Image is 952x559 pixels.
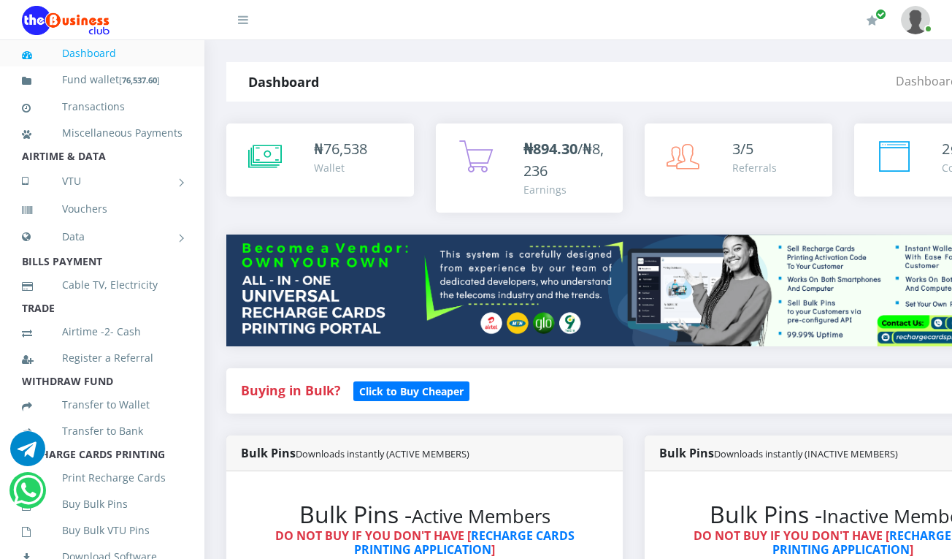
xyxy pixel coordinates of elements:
[275,528,575,558] strong: DO NOT BUY IF YOU DON'T HAVE [ ]
[523,139,577,159] b: ₦894.30
[122,75,157,85] b: 76,537.60
[323,139,367,159] span: 76,538
[523,139,604,180] span: /₦8,236
[241,381,340,399] strong: Buying in Bulk?
[10,442,45,466] a: Chat for support
[22,388,183,422] a: Transfer to Wallet
[732,160,777,175] div: Referrals
[22,414,183,448] a: Transfer to Bank
[523,182,609,197] div: Earnings
[241,445,469,461] strong: Bulk Pins
[13,484,43,508] a: Chat for support
[22,37,183,70] a: Dashboard
[22,218,183,255] a: Data
[119,75,160,85] small: [ ]
[22,163,183,199] a: VTU
[901,6,930,34] img: User
[314,138,367,160] div: ₦
[714,447,898,460] small: Downloads instantly (INACTIVE MEMBERS)
[659,445,898,461] strong: Bulk Pins
[248,73,319,91] strong: Dashboard
[22,192,183,226] a: Vouchers
[22,268,183,302] a: Cable TV, Electricity
[22,514,183,547] a: Buy Bulk VTU Pins
[436,123,623,213] a: ₦894.30/₦8,236 Earnings
[412,503,550,529] small: Active Members
[22,63,183,97] a: Fund wallet[76,537.60]
[645,123,832,197] a: 3/5 Referrals
[353,381,469,399] a: Click to Buy Cheaper
[867,15,878,26] i: Renew/Upgrade Subscription
[22,315,183,349] a: Airtime -2- Cash
[22,90,183,123] a: Transactions
[875,9,886,20] span: Renew/Upgrade Subscription
[22,116,183,150] a: Miscellaneous Payments
[314,160,367,175] div: Wallet
[256,501,594,528] h2: Bulk Pins -
[359,384,464,398] b: Click to Buy Cheaper
[22,461,183,495] a: Print Recharge Cards
[22,6,110,35] img: Logo
[732,139,753,159] span: 3/5
[226,123,414,197] a: ₦76,538 Wallet
[942,139,950,159] span: 2
[354,528,575,558] a: RECHARGE CARDS PRINTING APPLICATION
[296,447,469,460] small: Downloads instantly (ACTIVE MEMBERS)
[22,487,183,521] a: Buy Bulk Pins
[22,341,183,375] a: Register a Referral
